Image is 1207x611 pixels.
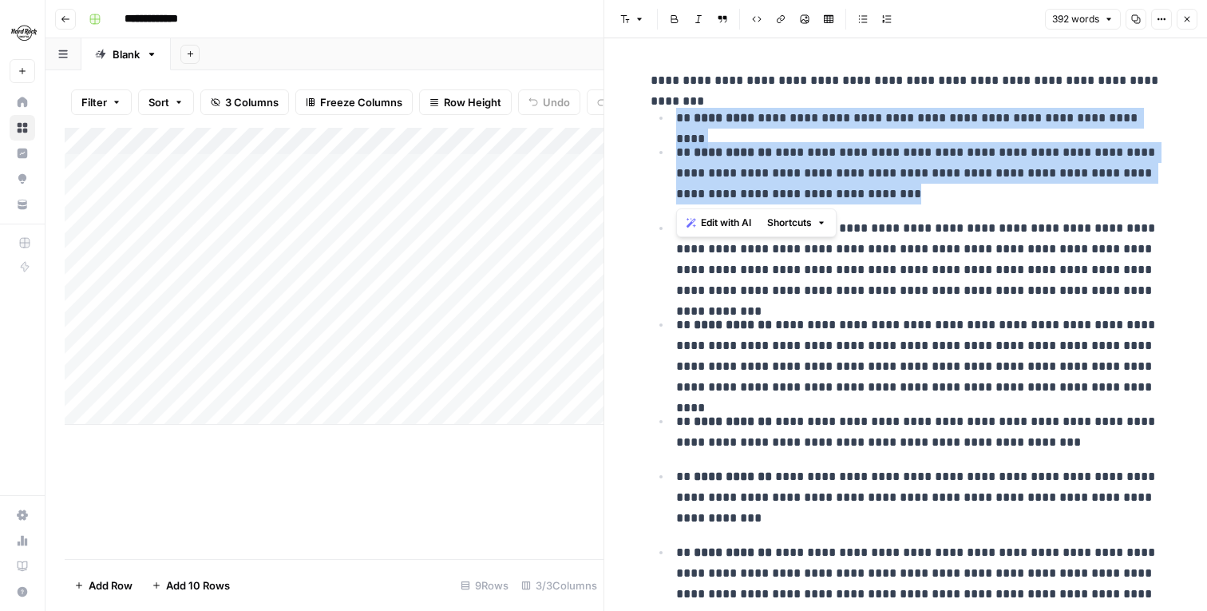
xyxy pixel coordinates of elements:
a: Blank [81,38,171,70]
button: Filter [71,89,132,115]
button: Add Row [65,573,142,598]
span: 3 Columns [225,94,279,110]
div: Blank [113,46,140,62]
button: Undo [518,89,580,115]
button: Sort [138,89,194,115]
img: Hard Rock Digital Logo [10,18,38,47]
span: Row Height [444,94,501,110]
button: Workspace: Hard Rock Digital [10,13,35,53]
a: Your Data [10,192,35,217]
span: Filter [81,94,107,110]
span: Add Row [89,577,133,593]
div: 3/3 Columns [515,573,603,598]
a: Usage [10,528,35,553]
span: Edit with AI [701,216,751,230]
a: Learning Hub [10,553,35,579]
button: Add 10 Rows [142,573,239,598]
span: Shortcuts [767,216,812,230]
button: Freeze Columns [295,89,413,115]
span: Add 10 Rows [166,577,230,593]
span: Undo [543,94,570,110]
button: Edit with AI [680,212,758,233]
span: 392 words [1052,12,1099,26]
a: Home [10,89,35,115]
button: 3 Columns [200,89,289,115]
button: Help + Support [10,579,35,605]
a: Settings [10,502,35,528]
span: Freeze Columns [320,94,402,110]
div: 9 Rows [454,573,515,598]
span: Sort [148,94,169,110]
a: Opportunities [10,166,35,192]
button: 392 words [1045,9,1121,30]
button: Shortcuts [761,212,833,233]
a: Browse [10,115,35,141]
a: Insights [10,141,35,166]
button: Row Height [419,89,512,115]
